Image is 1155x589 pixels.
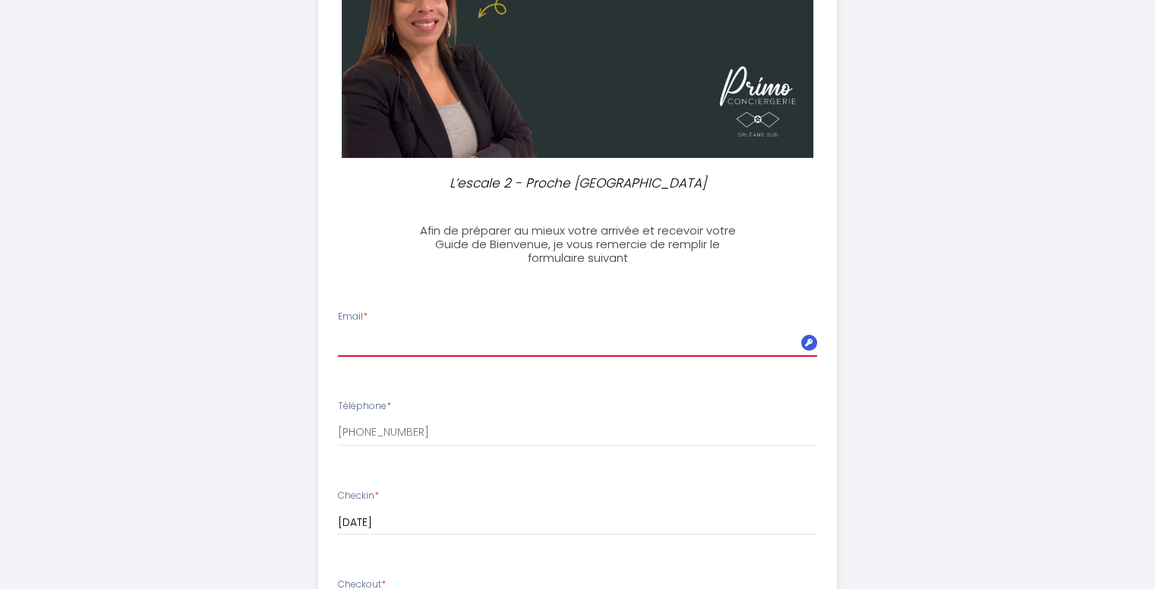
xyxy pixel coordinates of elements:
label: Email [338,310,368,324]
label: Téléphone [338,399,391,414]
label: Checkin [338,489,379,503]
p: L’escale 2 - Proche [GEOGRAPHIC_DATA] [415,173,740,194]
multipassword: MultiPassword [801,335,817,351]
h3: Afin de préparer au mieux votre arrivée et recevoir votre Guide de Bienvenue, je vous remercie de... [409,224,746,265]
